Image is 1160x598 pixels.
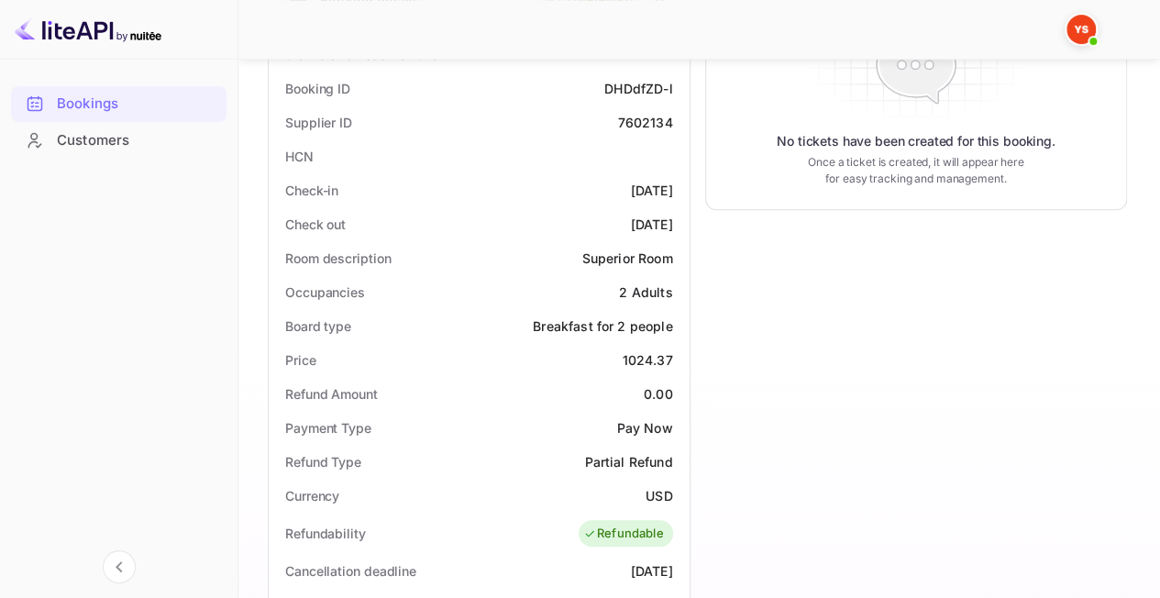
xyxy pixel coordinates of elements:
[15,15,161,44] img: LiteAPI logo
[285,524,366,543] div: Refundability
[582,249,673,268] div: Superior Room
[285,181,338,200] div: Check-in
[11,123,226,157] a: Customers
[285,561,416,581] div: Cancellation deadline
[646,486,672,505] div: USD
[285,147,314,166] div: HCN
[583,525,664,543] div: Refundable
[584,452,672,471] div: Partial Refund
[285,452,361,471] div: Refund Type
[285,316,351,336] div: Board type
[285,282,365,302] div: Occupancies
[285,486,339,505] div: Currency
[285,215,346,234] div: Check out
[631,561,673,581] div: [DATE]
[57,130,217,151] div: Customers
[804,154,1027,187] p: Once a ticket is created, it will appear here for easy tracking and management.
[616,418,672,437] div: Pay Now
[631,215,673,234] div: [DATE]
[11,86,226,122] div: Bookings
[619,282,672,302] div: 2 Adults
[11,123,226,159] div: Customers
[617,113,672,132] div: 7602134
[285,418,371,437] div: Payment Type
[57,94,217,115] div: Bookings
[777,132,1055,150] p: No tickets have been created for this booking.
[285,79,350,98] div: Booking ID
[604,79,672,98] div: DHDdfZD-l
[644,384,673,404] div: 0.00
[103,550,136,583] button: Collapse navigation
[622,350,672,370] div: 1024.37
[11,86,226,120] a: Bookings
[285,350,316,370] div: Price
[1066,15,1096,44] img: Yandex Support
[285,384,378,404] div: Refund Amount
[533,316,672,336] div: Breakfast for 2 people
[285,113,352,132] div: Supplier ID
[285,249,391,268] div: Room description
[631,181,673,200] div: [DATE]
